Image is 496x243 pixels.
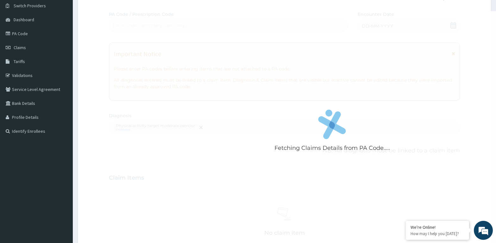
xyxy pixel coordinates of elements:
[3,173,121,195] textarea: Type your message and hit 'Enter'
[37,80,87,144] span: We're online!
[104,3,119,18] div: Minimize live chat window
[14,59,25,64] span: Tariffs
[14,17,34,22] span: Dashboard
[411,224,464,230] div: We're Online!
[14,3,46,9] span: Switch Providers
[33,35,106,44] div: Chat with us now
[12,32,26,48] img: d_794563401_company_1708531726252_794563401
[274,144,390,152] p: Fetching Claims Details from PA Code.....
[411,231,464,236] p: How may I help you today?
[14,45,26,50] span: Claims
